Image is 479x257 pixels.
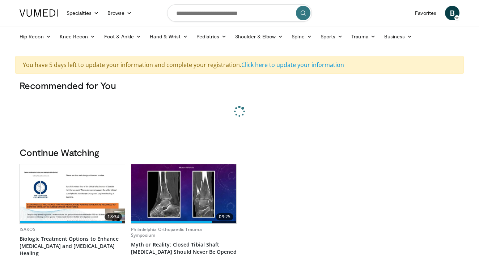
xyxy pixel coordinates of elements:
[105,213,122,220] span: 18:34
[192,29,231,44] a: Pediatrics
[316,29,347,44] a: Sports
[231,29,287,44] a: Shoulder & Elbow
[145,29,192,44] a: Hand & Wrist
[100,29,146,44] a: Foot & Ankle
[131,164,236,223] img: a7b9d2bf-5a75-4ec0-bd0f-861a6073d06c.620x360_q85_upscale.jpg
[347,29,380,44] a: Trauma
[131,226,202,238] a: Philadelphia Orthopaedic Trauma Symposium
[287,29,316,44] a: Spine
[20,164,125,223] img: 331f2bca-bb74-406d-9f97-1461df095235.620x360_q85_upscale.jpg
[62,6,103,20] a: Specialties
[241,61,344,69] a: Click here to update your information
[20,235,125,257] a: Biologic Treatment Options to Enhance [MEDICAL_DATA] and [MEDICAL_DATA] Healing
[380,29,417,44] a: Business
[20,80,459,91] h3: Recommended for You
[411,6,441,20] a: Favorites
[55,29,100,44] a: Knee Recon
[167,4,312,22] input: Search topics, interventions
[216,213,233,220] span: 09:25
[445,6,459,20] a: B
[20,164,125,223] a: 18:34
[20,226,35,232] a: ISAKOS
[20,147,459,158] h3: Continue Watching
[103,6,136,20] a: Browse
[131,164,236,223] a: 09:25
[20,9,58,17] img: VuMedi Logo
[15,56,464,74] div: You have 5 days left to update your information and complete your registration.
[15,29,55,44] a: Hip Recon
